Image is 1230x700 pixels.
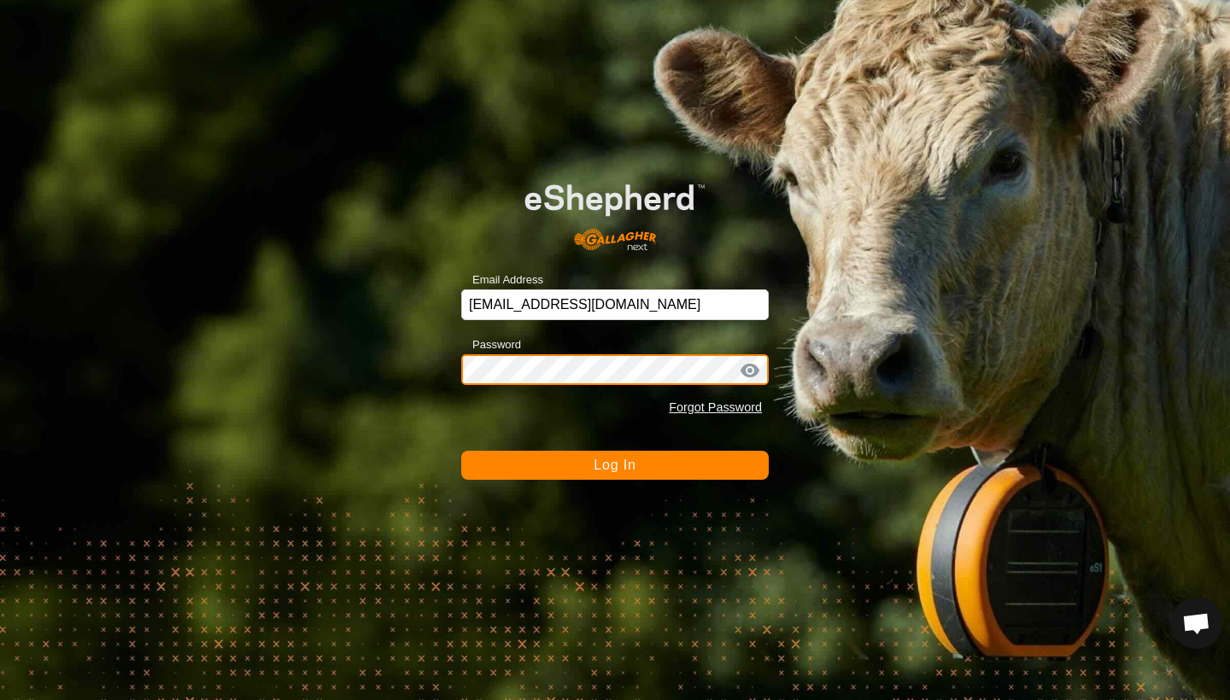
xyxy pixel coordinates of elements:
a: Forgot Password [669,400,762,414]
input: Email Address [461,289,769,320]
div: Open chat [1171,598,1222,649]
span: Log In [594,458,635,472]
img: E-shepherd Logo [492,159,738,264]
label: Email Address [461,271,543,289]
label: Password [461,336,521,353]
button: Log In [461,451,769,480]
